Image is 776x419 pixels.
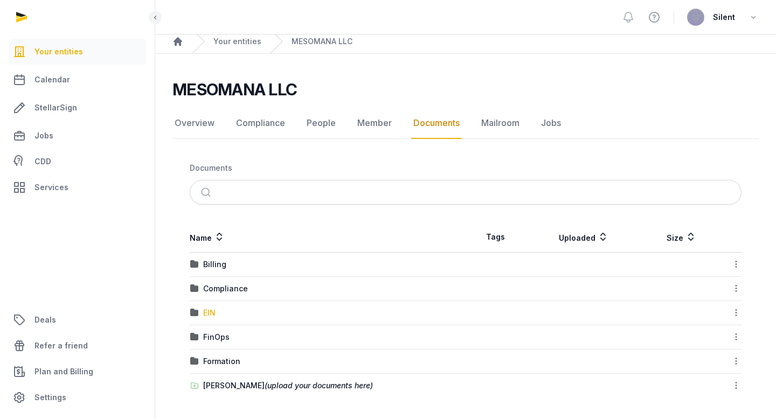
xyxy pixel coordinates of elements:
th: Name [190,222,466,253]
a: Deals [9,307,146,333]
a: StellarSign [9,95,146,121]
a: Documents [411,108,462,139]
th: Tags [466,222,525,253]
a: Settings [9,385,146,410]
span: Services [34,181,68,194]
img: folder.svg [190,333,199,341]
a: Jobs [539,108,563,139]
nav: Breadcrumb [155,30,776,54]
iframe: Chat Widget [722,367,776,419]
div: Billing [203,259,226,270]
img: folder-upload.svg [190,381,199,390]
a: CDD [9,151,146,172]
a: Member [355,108,394,139]
div: Documents [190,163,232,173]
th: Uploaded [525,222,642,253]
span: Your entities [34,45,83,58]
span: Settings [34,391,66,404]
div: EIN [203,308,216,318]
span: StellarSign [34,101,77,114]
a: Services [9,174,146,200]
a: Compliance [234,108,287,139]
a: Refer a friend [9,333,146,359]
span: Deals [34,313,56,326]
span: Jobs [34,129,53,142]
a: Your entities [213,36,261,47]
span: Silent [713,11,735,24]
img: folder.svg [190,260,199,269]
img: folder.svg [190,284,199,293]
img: folder.svg [190,357,199,366]
img: avatar [687,9,704,26]
h2: MESOMANA LLC [172,80,297,99]
div: [PERSON_NAME] [203,380,373,391]
a: Calendar [9,67,146,93]
a: MESOMANA LLC [292,36,352,47]
span: (upload your documents here) [265,381,373,390]
a: Plan and Billing [9,359,146,385]
nav: Tabs [172,108,759,139]
a: People [304,108,338,139]
th: Size [642,222,722,253]
span: Calendar [34,73,70,86]
div: Formation [203,356,240,367]
a: Jobs [9,123,146,149]
a: Overview [172,108,217,139]
a: Mailroom [479,108,522,139]
nav: Breadcrumb [190,156,742,180]
button: Submit [195,180,220,204]
img: folder.svg [190,309,199,317]
div: Compliance [203,283,248,294]
span: Plan and Billing [34,365,93,378]
span: Refer a friend [34,339,88,352]
span: CDD [34,155,51,168]
a: Your entities [9,39,146,65]
div: FinOps [203,332,230,343]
